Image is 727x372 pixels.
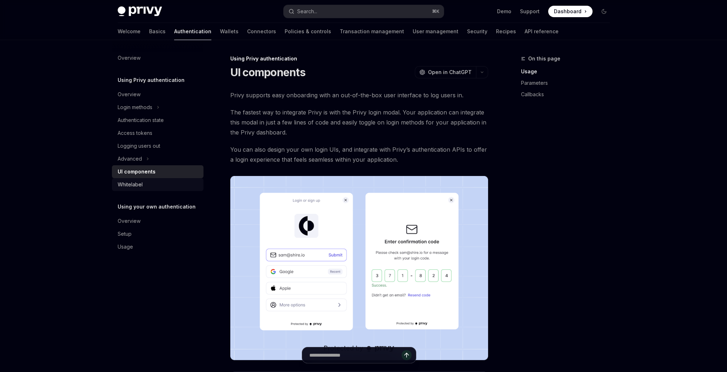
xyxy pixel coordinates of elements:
div: Access tokens [118,129,152,137]
a: Recipes [496,23,516,40]
a: UI components [112,165,203,178]
a: Dashboard [548,6,593,17]
a: Security [467,23,487,40]
a: Connectors [247,23,276,40]
div: Advanced [118,155,142,163]
span: Open in ChatGPT [428,69,472,76]
a: Basics [149,23,166,40]
div: Overview [118,90,141,99]
a: API reference [525,23,559,40]
div: UI components [118,167,156,176]
img: dark logo [118,6,162,16]
a: Setup [112,227,203,240]
a: Access tokens [112,127,203,139]
a: Policies & controls [285,23,331,40]
div: Using Privy authentication [230,55,488,62]
button: Toggle Login methods section [112,101,203,114]
a: Demo [497,8,511,15]
a: Usage [521,66,615,77]
input: Ask a question... [309,347,402,363]
a: Authentication [174,23,211,40]
div: Authentication state [118,116,164,124]
a: Whitelabel [112,178,203,191]
a: Transaction management [340,23,404,40]
button: Toggle Advanced section [112,152,203,165]
a: Logging users out [112,139,203,152]
a: Usage [112,240,203,253]
a: Welcome [118,23,141,40]
div: Setup [118,230,132,238]
button: Toggle dark mode [598,6,610,17]
div: Logging users out [118,142,160,150]
div: Overview [118,217,141,225]
button: Send message [402,350,412,360]
a: Parameters [521,77,615,89]
span: You can also design your own login UIs, and integrate with Privy’s authentication APIs to offer a... [230,145,488,165]
span: The fastest way to integrate Privy is with the Privy login modal. Your application can integrate ... [230,107,488,137]
a: Authentication state [112,114,203,127]
div: Login methods [118,103,152,112]
div: Overview [118,54,141,62]
button: Open search [284,5,444,18]
img: images/Onboard.png [230,176,488,360]
h1: UI components [230,66,305,79]
a: Overview [112,215,203,227]
h5: Using your own authentication [118,202,196,211]
div: Whitelabel [118,180,143,189]
span: On this page [528,54,560,63]
a: Callbacks [521,89,615,100]
button: Open in ChatGPT [415,66,476,78]
a: User management [413,23,458,40]
span: Dashboard [554,8,581,15]
div: Search... [297,7,317,16]
h5: Using Privy authentication [118,76,185,84]
a: Support [520,8,540,15]
span: Privy supports easy onboarding with an out-of-the-box user interface to log users in. [230,90,488,100]
span: ⌘ K [432,9,439,14]
a: Wallets [220,23,239,40]
a: Overview [112,52,203,64]
a: Overview [112,88,203,101]
div: Usage [118,243,133,251]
